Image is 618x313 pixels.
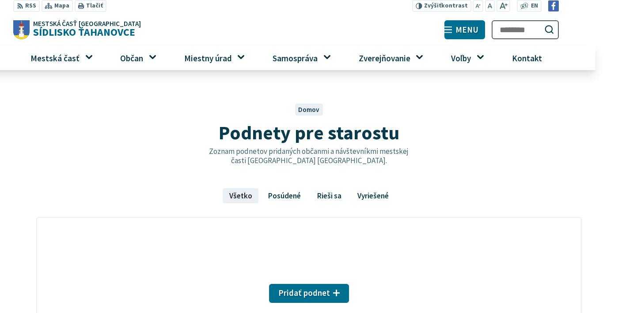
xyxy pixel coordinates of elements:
[219,120,399,145] span: Podnety pre starostu
[234,49,249,64] button: Otvoriť podmenu pre
[223,188,258,203] a: Všetko
[103,46,160,70] a: Občan
[528,1,540,11] a: EN
[444,20,485,40] button: Menu
[341,46,427,70] a: Zverejňovanie
[54,1,69,11] span: Mapa
[278,288,330,298] span: Pridať podnet
[25,1,36,11] span: RSS
[86,2,103,9] span: Tlačiť
[355,46,413,70] span: Zverejňovanie
[434,46,488,70] a: Voľby
[548,0,559,11] img: Prejsť na Facebook stránku
[455,26,478,33] span: Menu
[351,188,395,203] a: Vyriešené
[33,20,141,27] span: Mestská časť [GEOGRAPHIC_DATA]
[117,46,147,70] span: Občan
[13,46,96,70] a: Mestská časť
[256,46,335,70] a: Samospráva
[13,20,30,40] img: Prejsť na domovskú stránku
[81,49,96,64] button: Otvoriť podmenu pre
[269,46,321,70] span: Samospráva
[495,46,559,70] a: Kontakt
[473,49,488,64] button: Otvoriť podmenu pre
[208,147,409,165] p: Zoznam podnetov pridaných občanmi a návštevníkmi mestskej časti [GEOGRAPHIC_DATA] [GEOGRAPHIC_DATA].
[412,49,427,64] button: Otvoriť podmenu pre Zverejňovanie
[30,20,141,37] span: Sídlisko Ťahanovce
[167,46,249,70] a: Miestny úrad
[311,188,348,203] a: Rieši sa
[27,46,83,70] span: Mestská časť
[320,49,335,64] button: Otvoriť podmenu pre
[531,1,538,11] span: EN
[145,49,160,64] button: Otvoriť podmenu pre
[298,105,319,114] a: Domov
[181,46,235,70] span: Miestny úrad
[13,20,141,40] a: Logo Sídlisko Ťahanovce, prejsť na domovskú stránku.
[262,188,307,203] a: Posúdené
[424,2,468,9] span: kontrast
[269,284,349,303] button: Pridať podnet
[508,46,545,70] span: Kontakt
[448,46,474,70] span: Voľby
[424,2,441,9] span: Zvýšiť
